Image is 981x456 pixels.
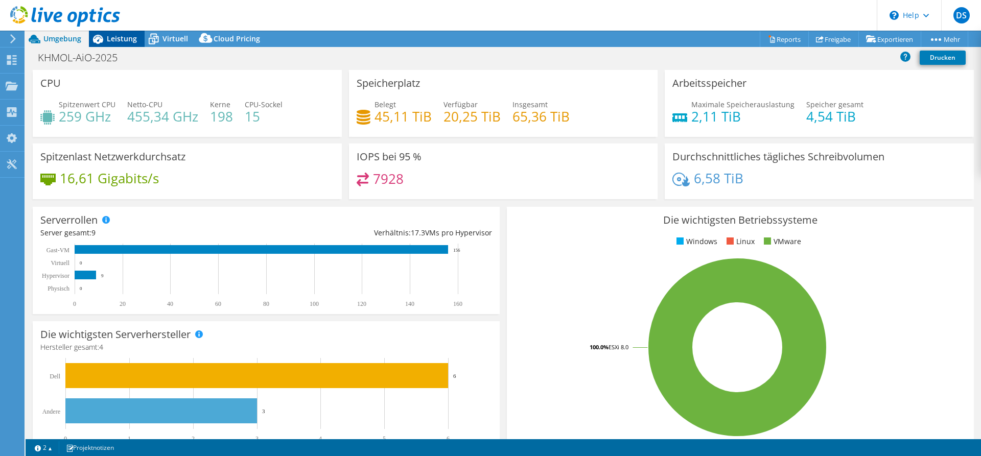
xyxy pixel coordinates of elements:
[60,173,159,184] h4: 16,61 Gigabits/s
[375,111,432,122] h4: 45,11 TiB
[858,31,921,47] a: Exportieren
[59,441,121,454] a: Projektnotizen
[80,286,82,291] text: 0
[46,247,70,254] text: Gast-VM
[64,435,67,442] text: 0
[245,111,283,122] h4: 15
[760,31,809,47] a: Reports
[120,300,126,307] text: 20
[672,78,746,89] h3: Arbeitsspeicher
[674,236,717,247] li: Windows
[453,248,460,253] text: 156
[40,342,492,353] h4: Hersteller gesamt:
[214,34,260,43] span: Cloud Pricing
[310,300,319,307] text: 100
[51,259,69,267] text: Virtuell
[447,435,450,442] text: 6
[357,151,422,162] h3: IOPS bei 95 %
[266,227,492,238] div: Verhältnis: VMs pro Hypervisor
[357,78,420,89] h3: Speicherplatz
[192,435,195,442] text: 2
[162,34,188,43] span: Virtuell
[40,329,191,340] h3: Die wichtigsten Serverhersteller
[453,300,462,307] text: 160
[40,78,61,89] h3: CPU
[691,100,795,109] span: Maximale Speicherauslastung
[128,435,131,442] text: 1
[127,111,198,122] h4: 455,34 GHz
[48,285,69,292] text: Physisch
[890,11,899,20] svg: \n
[215,300,221,307] text: 60
[167,300,173,307] text: 40
[453,373,456,379] text: 6
[405,300,414,307] text: 140
[808,31,859,47] a: Freigabe
[411,228,425,237] span: 17.3
[761,236,801,247] li: VMware
[515,214,966,226] h3: Die wichtigsten Betriebssysteme
[127,100,162,109] span: Netto-CPU
[255,435,259,442] text: 3
[443,100,478,109] span: Verfügbar
[806,100,863,109] span: Speicher gesamt
[512,100,548,109] span: Insgesamt
[512,111,570,122] h4: 65,36 TiB
[724,236,755,247] li: Linux
[42,272,69,279] text: Hypervisor
[590,343,609,351] tspan: 100.0%
[373,173,404,184] h4: 7928
[107,34,137,43] span: Leistung
[694,173,743,184] h4: 6,58 TiB
[28,441,59,454] a: 2
[375,100,396,109] span: Belegt
[59,100,115,109] span: Spitzenwert CPU
[263,300,269,307] text: 80
[691,111,795,122] h4: 2,11 TiB
[91,228,96,237] span: 9
[59,111,115,122] h4: 259 GHz
[953,7,970,23] span: DS
[921,31,968,47] a: Mehr
[33,52,133,63] h1: KHMOL-AiO-2025
[101,273,104,278] text: 9
[672,151,884,162] h3: Durchschnittliches tägliches Schreibvolumen
[43,34,81,43] span: Umgebung
[806,111,863,122] h4: 4,54 TiB
[40,227,266,238] div: Server gesamt:
[80,260,82,266] text: 0
[319,435,322,442] text: 4
[73,300,76,307] text: 0
[42,408,60,415] text: Andere
[245,100,283,109] span: CPU-Sockel
[262,408,265,414] text: 3
[443,111,501,122] h4: 20,25 TiB
[920,51,966,65] a: Drucken
[99,342,103,352] span: 4
[210,100,230,109] span: Kerne
[383,435,386,442] text: 5
[357,300,366,307] text: 120
[50,373,60,380] text: Dell
[40,214,98,226] h3: Serverrollen
[40,151,185,162] h3: Spitzenlast Netzwerkdurchsatz
[609,343,628,351] tspan: ESXi 8.0
[210,111,233,122] h4: 198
